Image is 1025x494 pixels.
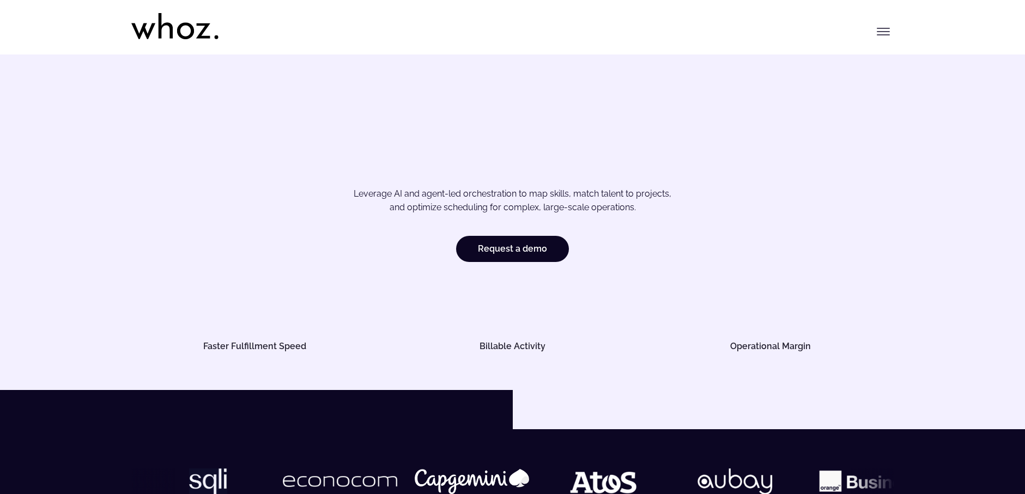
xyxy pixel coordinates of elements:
[143,342,366,351] h5: Faster Fulfillment Speed
[402,342,624,351] h5: Billable Activity
[659,342,882,351] h5: Operational Margin
[456,236,569,262] a: Request a demo
[872,21,894,42] button: Toggle menu
[169,187,856,215] p: Leverage AI and agent-led orchestration to map skills, match talent to projects, and optimize sch...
